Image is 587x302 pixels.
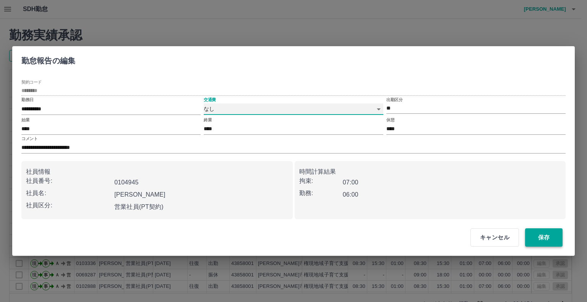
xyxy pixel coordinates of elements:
[525,228,563,247] button: 保存
[204,103,383,115] div: なし
[26,189,111,198] p: 社員名:
[299,189,343,198] p: 勤務:
[21,117,29,123] label: 始業
[21,97,34,103] label: 勤務日
[26,167,288,176] p: 社員情報
[26,201,111,210] p: 社員区分:
[204,117,212,123] label: 終業
[114,203,164,210] b: 営業社員(PT契約)
[26,176,111,186] p: 社員番号:
[470,228,519,247] button: キャンセル
[343,179,358,186] b: 07:00
[204,97,216,103] label: 交通費
[21,136,37,141] label: コメント
[299,176,343,186] p: 拘束:
[12,46,84,72] h2: 勤怠報告の編集
[21,79,42,85] label: 契約コード
[114,179,138,186] b: 0104945
[386,97,402,103] label: 出勤区分
[114,191,165,198] b: [PERSON_NAME]
[299,167,561,176] p: 時間計算結果
[343,191,358,198] b: 06:00
[386,117,394,123] label: 休憩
